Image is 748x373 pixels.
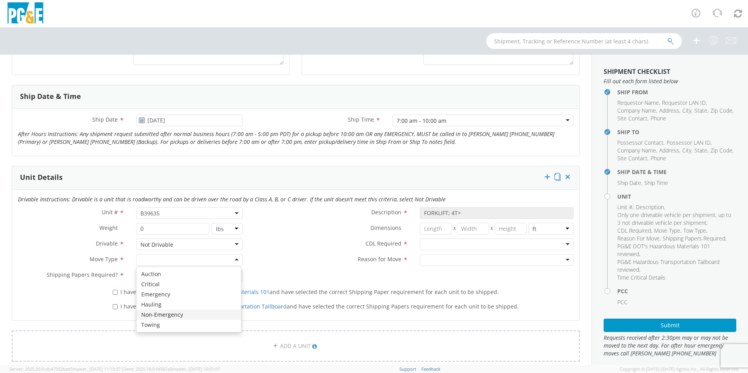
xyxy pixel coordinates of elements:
[120,288,499,296] span: I have reviewed the and have selected the correct Shipping Paper requirement for each unit to be ...
[617,227,652,235] li: ,
[12,330,580,362] a: ADD A UNIT
[420,223,452,235] input: Length
[99,224,118,231] span: Weight
[20,93,81,100] h3: Ship Date & Time
[494,223,527,235] input: Height
[682,147,691,154] span: City
[617,147,656,154] span: Company Name
[172,366,220,372] span: master, [DATE] 10:01:07
[18,130,554,145] i: After Hours Instructions: Any shipment request submitted after normal business hours (7:00 am - 5...
[137,269,241,279] div: Auction
[617,274,665,281] span: Time Critical Details
[617,89,736,95] h4: Ship From
[18,195,446,203] i: Drivable Instructions: Drivable is a unit that is roadworthy and can be driven over the road by a...
[102,208,118,216] span: Unit #
[120,303,519,310] span: I have reviewed the and have selected the correct Shipping Papers requirement for each unit to be...
[140,241,173,249] div: Not Drivable
[452,223,457,235] span: X
[617,288,736,294] h4: PCC
[617,107,657,115] li: ,
[667,139,710,146] span: Possessor LAN ID
[617,211,731,226] span: Only one driveable vehicle per shipment, up to 3 not driveable vehicle per shipment
[617,258,719,273] span: PG&E Hazardous Transportation Tailboard reviewed
[604,77,736,85] span: Fill out each form listed below
[358,255,401,263] span: Reason for Move
[73,366,120,372] span: master, [DATE] 11:13:37
[20,174,63,181] h3: Unit Details
[682,107,692,115] li: ,
[90,255,118,263] span: Move Type
[113,290,118,295] input: I have reviewed thePG&E DOT's Hazardous Materials 101and have selected the correct Shipping Paper...
[617,242,710,258] span: PG&E DOT's Hazardous Materials 101 reviewed
[137,310,241,320] div: Non-Emergency
[659,147,679,154] span: Address
[617,129,736,135] h4: Ship To
[604,334,736,357] span: Requests received after 2:30pm may or may not be moved to the next day. For after hour emergency ...
[617,298,628,306] span: PCC
[617,179,642,187] li: ,
[617,107,656,114] span: Company Name
[96,240,118,247] span: Drivable
[636,203,665,211] li: ,
[617,242,734,258] li: ,
[617,211,734,227] li: ,
[617,227,651,234] span: CDL Required
[617,179,641,186] span: Ship Date
[659,147,680,154] li: ,
[617,154,647,162] span: Site Contact
[682,107,691,114] span: City
[617,154,649,162] li: ,
[617,139,665,147] li: ,
[137,320,241,330] div: Towing
[489,223,494,235] span: X
[654,227,681,235] li: ,
[710,107,734,115] li: ,
[617,147,657,154] li: ,
[604,319,736,332] button: Submit
[694,147,708,154] li: ,
[92,116,118,123] span: Ship Date
[710,147,732,154] span: Zip Code
[457,223,489,235] input: Width
[617,235,661,242] li: ,
[617,115,649,122] li: ,
[617,169,736,175] h4: Ship Date & Time
[617,115,647,122] span: Site Contact
[667,139,712,147] li: ,
[617,99,659,106] span: Requestor Name
[486,33,682,49] input: Shipment, Tracking or Reference Number (at least 4 chars)
[136,207,243,219] span: B39635
[659,107,679,114] span: Address
[137,279,241,289] div: Critical
[651,115,666,122] span: Phone
[662,99,706,106] span: Requestor LAN ID
[113,304,118,309] input: I have reviewed thePG&E's Hazardous Transportation Tailboardand have selected the correct Shippin...
[710,107,732,114] span: Zip Code
[617,203,633,211] span: Unit #
[617,203,634,211] li: ,
[47,271,118,278] span: Shipping Papers Required?
[617,194,736,199] h4: Unit
[617,99,660,107] li: ,
[371,208,401,216] span: Description
[620,366,739,372] span: Copyright © [DATE]-[DATE] Agistix Inc., All Rights Reserved
[694,107,708,115] li: ,
[9,366,120,372] span: Server: 2025.20.0-db47332bad5
[137,299,241,310] div: Hauling
[636,203,664,211] span: Description
[694,147,707,154] span: State
[651,154,666,162] span: Phone
[683,227,706,234] span: Tow Type
[397,117,446,125] div: 7:00 am - 10:00 am
[122,366,220,372] span: Client: 2025.18.0-fd567a5
[365,240,401,247] span: CDL Required
[617,139,663,146] span: Possessor Contact
[604,67,670,76] strong: Shipment Checklist
[421,366,441,372] a: Feedback
[710,147,734,154] li: ,
[663,235,725,242] span: Shipping Papers Required
[663,235,726,242] li: ,
[662,99,707,107] li: ,
[617,258,734,274] li: ,
[659,107,680,115] li: ,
